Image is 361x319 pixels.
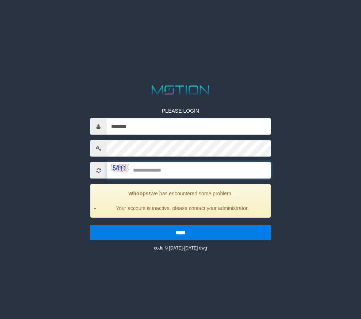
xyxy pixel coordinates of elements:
[154,245,207,251] small: code © [DATE]-[DATE] dwg
[100,204,265,212] li: Your account is inactive, please contact your administrator.
[90,184,271,218] div: We has encountered some problem.
[149,84,212,96] img: MOTION_logo.png
[90,107,271,115] p: PLEASE LOGIN
[110,164,129,172] img: captcha
[128,191,150,196] strong: Whoops!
